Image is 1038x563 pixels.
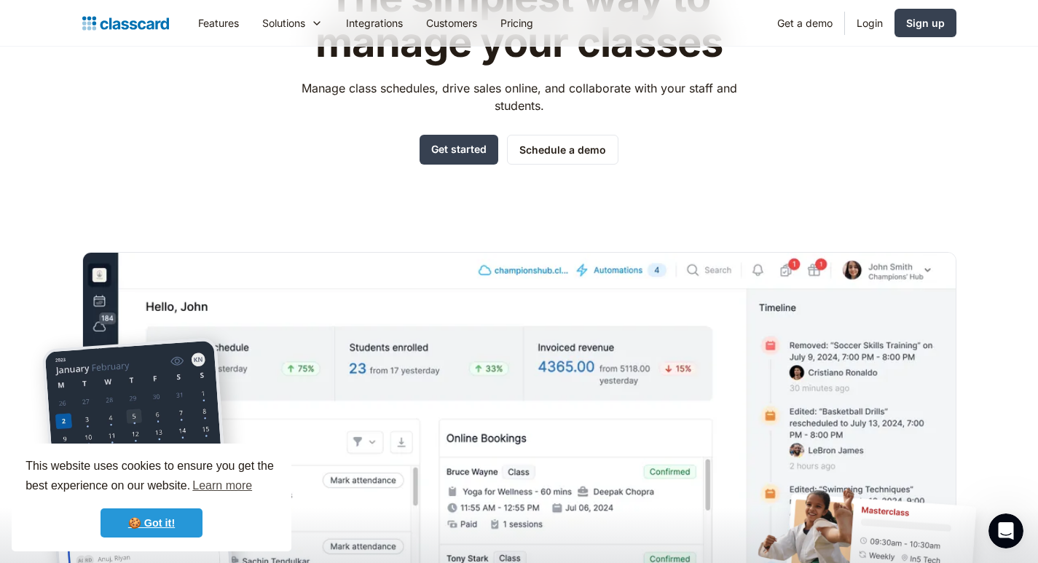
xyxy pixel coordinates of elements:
[334,7,414,39] a: Integrations
[186,7,251,39] a: Features
[288,79,750,114] p: Manage class schedules, drive sales online, and collaborate with your staff and students.
[895,9,956,37] a: Sign up
[12,444,291,551] div: cookieconsent
[489,7,545,39] a: Pricing
[190,475,254,497] a: learn more about cookies
[507,135,618,165] a: Schedule a demo
[906,15,945,31] div: Sign up
[845,7,895,39] a: Login
[414,7,489,39] a: Customers
[262,15,305,31] div: Solutions
[251,7,334,39] div: Solutions
[82,13,169,34] a: home
[420,135,498,165] a: Get started
[101,508,203,538] a: dismiss cookie message
[25,457,278,497] span: This website uses cookies to ensure you get the best experience on our website.
[766,7,844,39] a: Get a demo
[988,513,1023,548] iframe: Intercom live chat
